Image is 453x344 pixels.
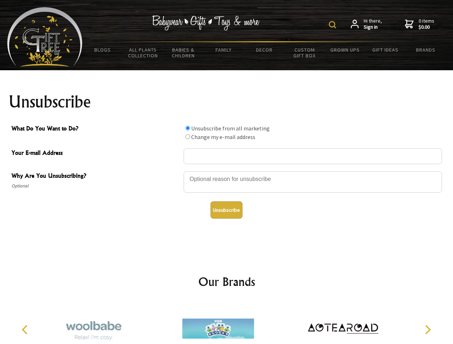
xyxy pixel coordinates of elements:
[351,18,382,30] a: Hi there,Sign in
[18,322,34,338] button: Previous
[419,24,434,30] strong: $0.00
[14,273,439,290] h2: Our Brands
[9,93,445,110] h1: Unsubscribe
[419,18,434,30] span: 0 items
[191,125,270,132] label: Unsubscribe from all marketing
[11,171,180,182] span: Why Are You Unsubscribing?
[405,18,434,30] a: 0 items$0.00
[325,42,365,57] a: Grown Ups
[420,322,435,338] button: Next
[184,171,442,193] textarea: Why Are You Unsubscribing?
[82,42,123,57] a: BLOGS
[185,134,190,139] input: What Do You Want to Do?
[185,126,190,130] input: What Do You Want to Do?
[11,148,180,159] span: Your E-mail Address
[191,133,255,140] label: Change my e-mail address
[406,42,446,57] a: Brands
[11,182,180,190] span: Optional
[163,42,204,63] a: Babies & Children
[364,18,382,30] span: Hi there,
[365,42,406,57] a: Gift Ideas
[7,7,82,67] img: Babyware - Gifts - Toys and more...
[11,124,180,134] span: What Do You Want to Do?
[152,15,260,30] img: Babywear - Gifts - Toys & more
[364,24,382,30] strong: Sign in
[244,42,284,57] a: Decor
[204,42,244,57] a: Family
[284,42,325,63] a: Custom Gift Box
[184,148,442,164] input: Your E-mail Address
[123,42,164,63] a: All Plants Collection
[329,21,336,28] img: product search
[211,201,242,219] button: Unsubscribe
